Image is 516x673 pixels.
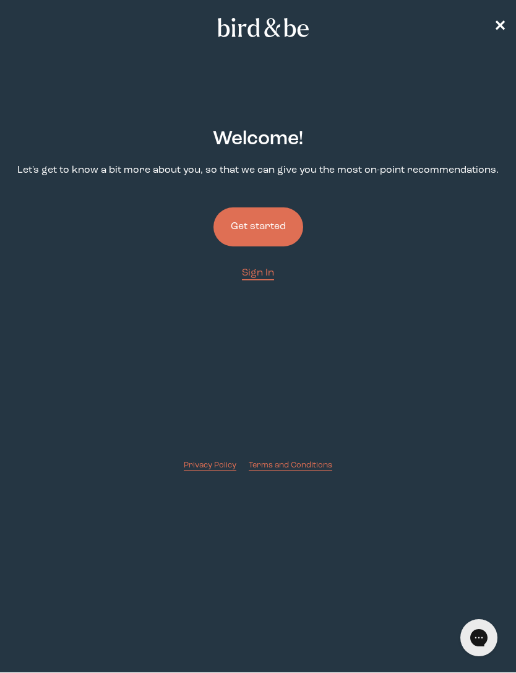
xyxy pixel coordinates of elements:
[184,461,236,469] span: Privacy Policy
[213,125,303,154] h2: Welcome !
[242,266,274,280] a: Sign In
[184,459,236,471] a: Privacy Policy
[242,268,274,278] span: Sign In
[17,163,499,178] p: Let's get to know a bit more about you, so that we can give you the most on-point recommendations.
[213,207,303,246] button: Get started
[249,459,332,471] a: Terms and Conditions
[494,20,506,35] span: ✕
[249,461,332,469] span: Terms and Conditions
[213,188,303,266] a: Get started
[494,17,506,38] a: ✕
[454,615,504,661] iframe: Gorgias live chat messenger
